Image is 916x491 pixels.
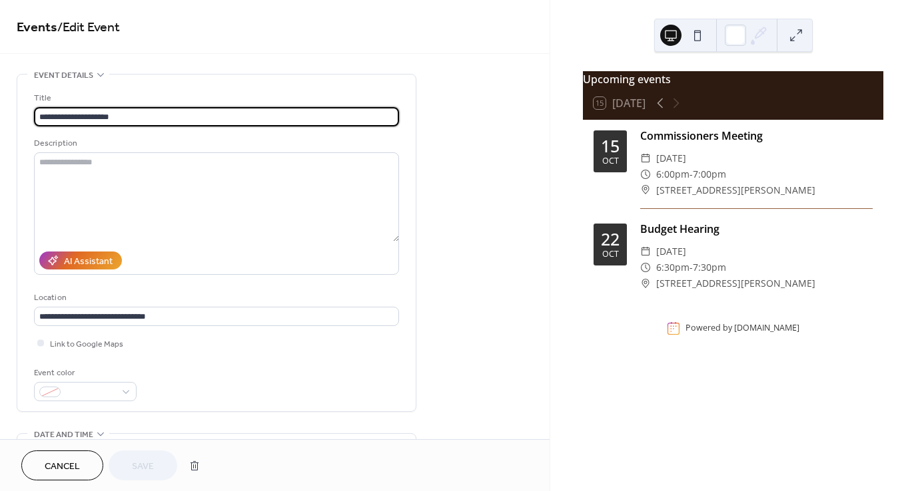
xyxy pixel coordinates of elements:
[640,221,873,237] div: Budget Hearing
[601,231,620,247] div: 22
[34,69,93,82] span: Event details
[34,366,134,380] div: Event color
[656,259,689,275] span: 6:30pm
[656,182,815,198] span: [STREET_ADDRESS][PERSON_NAME]
[602,250,619,259] div: Oct
[39,251,122,269] button: AI Assistant
[17,15,57,41] a: Events
[21,450,103,480] button: Cancel
[601,138,620,154] div: 15
[689,259,693,275] span: -
[57,15,120,41] span: / Edit Event
[34,91,396,105] div: Title
[640,244,651,259] div: ​
[640,182,651,198] div: ​
[686,323,799,334] div: Powered by
[583,71,883,87] div: Upcoming events
[693,259,726,275] span: 7:30pm
[640,128,873,144] div: Commissioners Meeting
[45,460,80,474] span: Cancel
[640,275,651,291] div: ​
[689,166,693,182] span: -
[34,136,396,150] div: Description
[34,428,93,442] span: Date and time
[656,275,815,291] span: [STREET_ADDRESS][PERSON_NAME]
[640,150,651,166] div: ​
[656,150,686,166] span: [DATE]
[656,166,689,182] span: 6:00pm
[640,166,651,182] div: ​
[34,291,396,305] div: Location
[693,166,726,182] span: 7:00pm
[734,323,799,334] a: [DOMAIN_NAME]
[602,157,619,166] div: Oct
[656,244,686,259] span: [DATE]
[50,337,123,351] span: Link to Google Maps
[640,259,651,275] div: ​
[64,255,113,269] div: AI Assistant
